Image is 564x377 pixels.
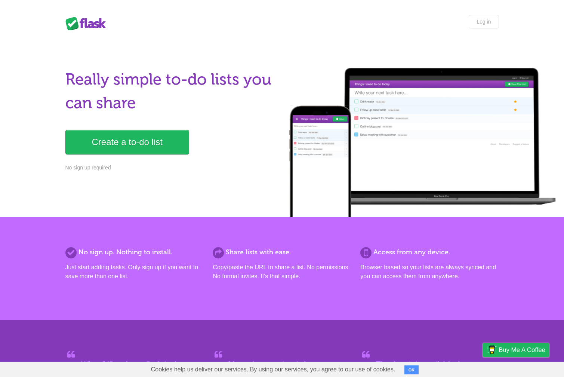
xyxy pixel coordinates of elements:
[213,263,351,281] p: Copy/paste the URL to share a list. No permissions. No formal invites. It's that simple.
[65,130,189,154] a: Create a to-do list
[499,343,545,356] span: Buy me a coffee
[144,362,403,377] span: Cookies help us deliver our services. By using our services, you agree to our use of cookies.
[404,365,419,374] button: OK
[213,247,351,257] h2: Share lists with ease.
[360,247,499,257] h2: Access from any device.
[65,17,110,30] div: Flask Lists
[483,343,549,357] a: Buy me a coffee
[65,68,278,115] h1: Really simple to-do lists you can share
[65,247,204,257] h2: No sign up. Nothing to install.
[65,263,204,281] p: Just start adding tasks. Only sign up if you want to save more than one list.
[487,343,497,356] img: Buy me a coffee
[65,164,278,172] p: No sign up required
[360,263,499,281] p: Browser based so your lists are always synced and you can access them from anywhere.
[469,15,499,28] a: Log in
